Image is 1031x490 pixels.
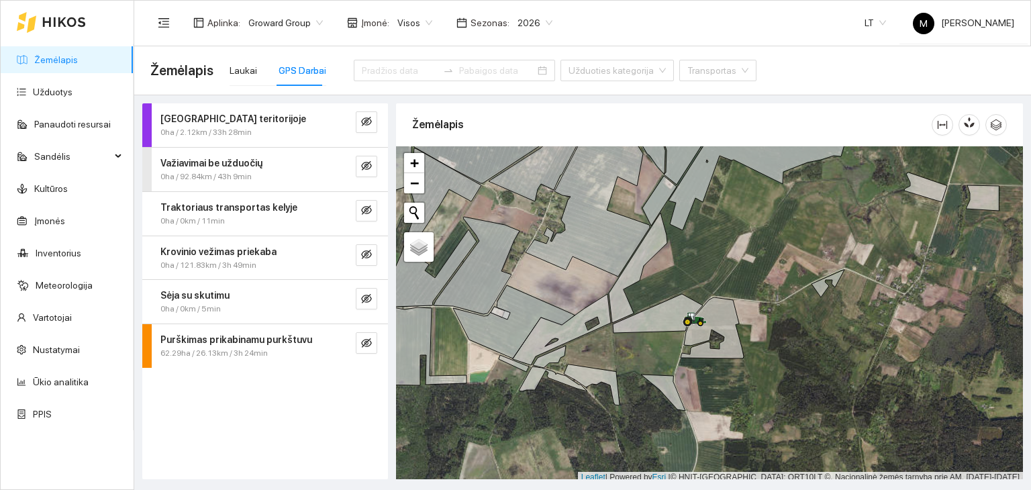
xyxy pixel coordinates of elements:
[160,290,230,301] strong: Sėja su skutimu
[193,17,204,28] span: layout
[34,54,78,65] a: Žemėlapis
[443,65,454,76] span: swap-right
[160,246,277,257] strong: Krovinio vežimas priekaba
[356,111,377,133] button: eye-invisible
[160,215,225,228] span: 0ha / 0km / 11min
[932,114,953,136] button: column-width
[34,143,111,170] span: Sandėlis
[356,200,377,222] button: eye-invisible
[412,105,932,144] div: Žemėlapis
[361,15,389,30] span: Įmonė :
[34,215,65,226] a: Įmonės
[248,13,323,33] span: Groward Group
[397,13,432,33] span: Visos
[160,126,252,139] span: 0ha / 2.12km / 33h 28min
[160,303,221,315] span: 0ha / 0km / 5min
[33,312,72,323] a: Vartotojai
[160,347,268,360] span: 62.29ha / 26.13km / 3h 24min
[471,15,509,30] span: Sezonas :
[207,15,240,30] span: Aplinka :
[404,203,424,223] button: Initiate a new search
[33,409,52,420] a: PPIS
[36,248,81,258] a: Inventorius
[356,244,377,266] button: eye-invisible
[158,17,170,29] span: menu-fold
[459,63,535,78] input: Pabaigos data
[652,473,667,482] a: Esri
[518,13,552,33] span: 2026
[160,158,262,168] strong: Važiavimai be užduočių
[443,65,454,76] span: to
[34,119,111,130] a: Panaudoti resursai
[578,472,1023,483] div: | Powered by © HNIT-[GEOGRAPHIC_DATA]; ORT10LT ©, Nacionalinė žemės tarnyba prie AM, [DATE]-[DATE]
[361,249,372,262] span: eye-invisible
[160,202,297,213] strong: Traktoriaus transportas kelyje
[142,192,388,236] div: Traktoriaus transportas kelyje0ha / 0km / 11mineye-invisible
[142,236,388,280] div: Krovinio vežimas priekaba0ha / 121.83km / 3h 49mineye-invisible
[410,175,419,191] span: −
[142,280,388,324] div: Sėja su skutimu0ha / 0km / 5mineye-invisible
[36,280,93,291] a: Meteorologija
[361,160,372,173] span: eye-invisible
[356,288,377,309] button: eye-invisible
[581,473,605,482] a: Leaflet
[669,473,671,482] span: |
[920,13,928,34] span: M
[33,344,80,355] a: Nustatymai
[865,13,886,33] span: LT
[361,205,372,217] span: eye-invisible
[279,63,326,78] div: GPS Darbai
[160,334,312,345] strong: Purškimas prikabinamu purkštuvu
[33,377,89,387] a: Ūkio analitika
[150,9,177,36] button: menu-fold
[913,17,1014,28] span: [PERSON_NAME]
[361,338,372,350] span: eye-invisible
[356,156,377,177] button: eye-invisible
[404,173,424,193] a: Zoom out
[410,154,419,171] span: +
[361,116,372,129] span: eye-invisible
[142,324,388,368] div: Purškimas prikabinamu purkštuvu62.29ha / 26.13km / 3h 24mineye-invisible
[150,60,213,81] span: Žemėlapis
[932,119,952,130] span: column-width
[160,259,256,272] span: 0ha / 121.83km / 3h 49min
[34,183,68,194] a: Kultūros
[404,153,424,173] a: Zoom in
[356,332,377,354] button: eye-invisible
[160,170,252,183] span: 0ha / 92.84km / 43h 9min
[404,232,434,262] a: Layers
[230,63,257,78] div: Laukai
[456,17,467,28] span: calendar
[347,17,358,28] span: shop
[142,103,388,147] div: [GEOGRAPHIC_DATA] teritorijoje0ha / 2.12km / 33h 28mineye-invisible
[160,113,306,124] strong: [GEOGRAPHIC_DATA] teritorijoje
[361,293,372,306] span: eye-invisible
[142,148,388,191] div: Važiavimai be užduočių0ha / 92.84km / 43h 9mineye-invisible
[33,87,72,97] a: Užduotys
[362,63,438,78] input: Pradžios data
